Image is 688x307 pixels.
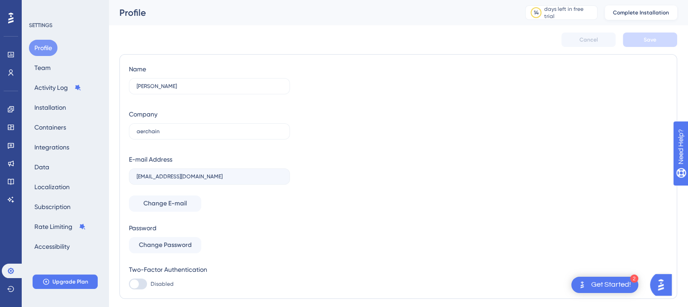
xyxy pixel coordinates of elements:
[644,36,656,43] span: Save
[650,271,677,298] iframe: UserGuiding AI Assistant Launcher
[29,99,71,116] button: Installation
[129,195,201,212] button: Change E-mail
[29,238,75,255] button: Accessibility
[139,240,192,251] span: Change Password
[29,22,102,29] div: SETTINGS
[605,5,677,20] button: Complete Installation
[151,280,174,288] span: Disabled
[577,279,588,290] img: launcher-image-alternative-text
[544,5,594,20] div: days left in free trial
[137,173,282,180] input: E-mail Address
[29,40,57,56] button: Profile
[29,179,75,195] button: Localization
[29,199,76,215] button: Subscription
[561,33,616,47] button: Cancel
[21,2,57,13] span: Need Help?
[129,109,157,120] div: Company
[29,60,56,76] button: Team
[129,64,146,74] div: Name
[29,119,71,135] button: Containers
[630,274,638,283] div: 2
[29,159,55,175] button: Data
[29,139,75,155] button: Integrations
[119,6,503,19] div: Profile
[33,274,98,289] button: Upgrade Plan
[29,79,87,96] button: Activity Log
[137,83,282,89] input: Name Surname
[623,33,677,47] button: Save
[129,264,290,275] div: Two-Factor Authentication
[129,223,290,233] div: Password
[137,128,282,135] input: Company Name
[579,36,598,43] span: Cancel
[591,280,631,290] div: Get Started!
[571,277,638,293] div: Open Get Started! checklist, remaining modules: 2
[52,278,88,285] span: Upgrade Plan
[129,237,201,253] button: Change Password
[613,9,669,16] span: Complete Installation
[129,154,172,165] div: E-mail Address
[534,9,539,16] div: 14
[143,198,187,209] span: Change E-mail
[29,219,91,235] button: Rate Limiting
